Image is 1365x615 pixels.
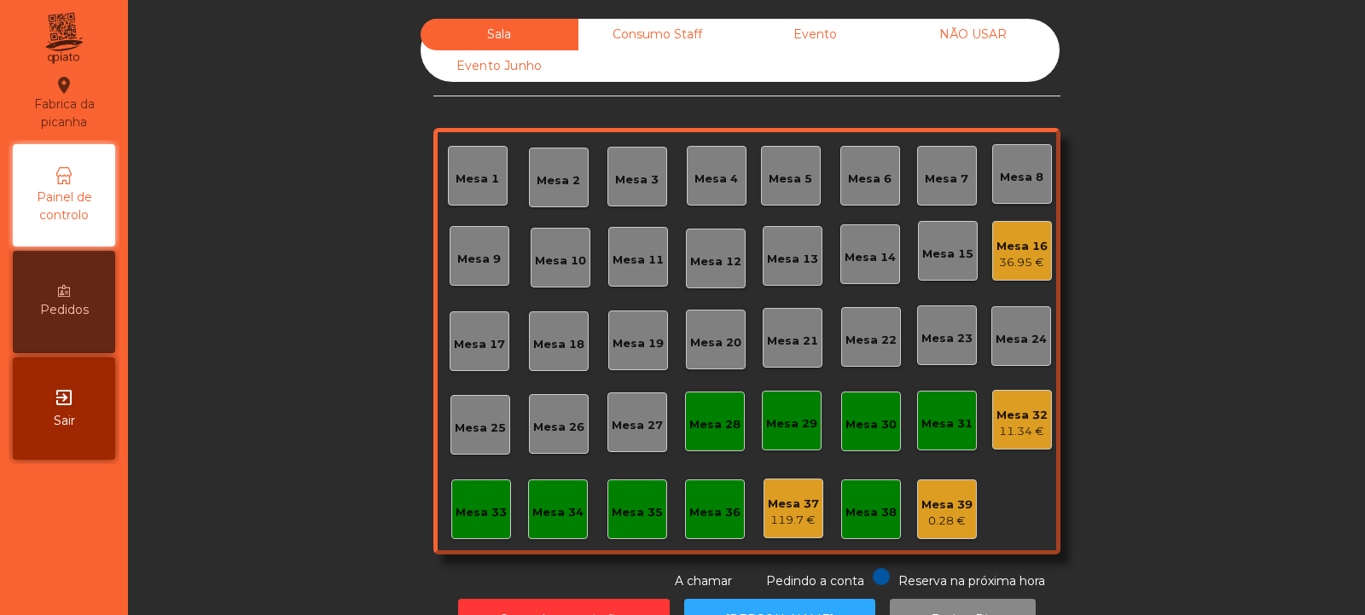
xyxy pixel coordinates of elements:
[925,171,968,188] div: Mesa 7
[766,573,864,589] span: Pedindo a conta
[689,416,741,433] div: Mesa 28
[996,331,1047,348] div: Mesa 24
[996,254,1048,271] div: 36.95 €
[456,504,507,521] div: Mesa 33
[996,238,1048,255] div: Mesa 16
[766,415,817,432] div: Mesa 29
[43,9,84,68] img: qpiato
[612,417,663,434] div: Mesa 27
[455,420,506,437] div: Mesa 25
[767,333,818,350] div: Mesa 21
[922,246,973,263] div: Mesa 15
[894,19,1052,50] div: NÃO USAR
[1000,169,1043,186] div: Mesa 8
[690,334,741,351] div: Mesa 20
[848,171,892,188] div: Mesa 6
[921,415,973,432] div: Mesa 31
[54,387,74,408] i: exit_to_app
[40,301,89,319] span: Pedidos
[578,19,736,50] div: Consumo Staff
[736,19,894,50] div: Evento
[535,252,586,270] div: Mesa 10
[769,171,812,188] div: Mesa 5
[996,407,1048,424] div: Mesa 32
[845,504,897,521] div: Mesa 38
[613,335,664,352] div: Mesa 19
[17,189,111,224] span: Painel de controlo
[690,253,741,270] div: Mesa 12
[456,171,499,188] div: Mesa 1
[768,512,819,529] div: 119.7 €
[996,423,1048,440] div: 11.34 €
[921,330,973,347] div: Mesa 23
[532,504,584,521] div: Mesa 34
[675,573,732,589] span: A chamar
[921,496,973,513] div: Mesa 39
[533,336,584,353] div: Mesa 18
[845,249,896,266] div: Mesa 14
[54,75,74,96] i: location_on
[694,171,738,188] div: Mesa 4
[454,336,505,353] div: Mesa 17
[845,416,897,433] div: Mesa 30
[54,412,75,430] span: Sair
[768,496,819,513] div: Mesa 37
[689,504,741,521] div: Mesa 36
[537,172,580,189] div: Mesa 2
[533,419,584,436] div: Mesa 26
[457,251,501,268] div: Mesa 9
[612,504,663,521] div: Mesa 35
[898,573,1045,589] span: Reserva na próxima hora
[421,50,578,82] div: Evento Junho
[921,513,973,530] div: 0.28 €
[613,252,664,269] div: Mesa 11
[615,171,659,189] div: Mesa 3
[421,19,578,50] div: Sala
[845,332,897,349] div: Mesa 22
[14,75,114,131] div: Fabrica da picanha
[767,251,818,268] div: Mesa 13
